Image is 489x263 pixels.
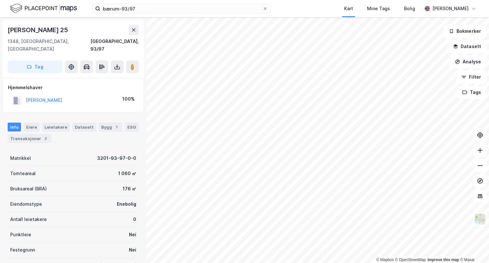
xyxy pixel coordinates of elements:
[100,4,263,13] input: Søk på adresse, matrikkel, gårdeiere, leietakere eller personer
[117,200,136,208] div: Enebolig
[24,123,39,131] div: Eiere
[10,3,77,14] img: logo.f888ab2527a4732fd821a326f86c7f29.svg
[443,25,486,38] button: Bokmerker
[8,134,51,143] div: Transaksjoner
[10,231,31,238] div: Punktleie
[10,185,47,193] div: Bruksareal (BRA)
[129,231,136,238] div: Nei
[474,213,486,225] img: Z
[8,123,21,131] div: Info
[42,123,70,131] div: Leietakere
[10,216,47,223] div: Antall leietakere
[448,40,486,53] button: Datasett
[8,60,62,73] button: Tag
[42,135,49,142] div: 2
[10,246,35,254] div: Festegrunn
[457,232,489,263] div: Kontrollprogram for chat
[122,95,135,103] div: 100%
[8,38,90,53] div: 1348, [GEOGRAPHIC_DATA], [GEOGRAPHIC_DATA]
[99,123,122,131] div: Bygg
[90,38,139,53] div: [GEOGRAPHIC_DATA], 93/97
[367,5,390,12] div: Mine Tags
[10,200,42,208] div: Eiendomstype
[457,232,489,263] iframe: Chat Widget
[72,123,96,131] div: Datasett
[10,170,36,177] div: Tomteareal
[97,154,136,162] div: 3201-93-97-0-0
[129,246,136,254] div: Nei
[428,258,459,262] a: Improve this map
[123,185,136,193] div: 176 ㎡
[8,25,69,35] div: [PERSON_NAME] 25
[118,170,136,177] div: 1 060 ㎡
[450,55,486,68] button: Analyse
[125,123,138,131] div: ESG
[344,5,353,12] div: Kart
[404,5,415,12] div: Bolig
[432,5,469,12] div: [PERSON_NAME]
[133,216,136,223] div: 0
[456,71,486,83] button: Filter
[457,86,486,99] button: Tags
[8,84,138,91] div: Hjemmelshaver
[376,258,394,262] a: Mapbox
[113,124,120,130] div: 1
[10,154,31,162] div: Matrikkel
[395,258,426,262] a: OpenStreetMap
